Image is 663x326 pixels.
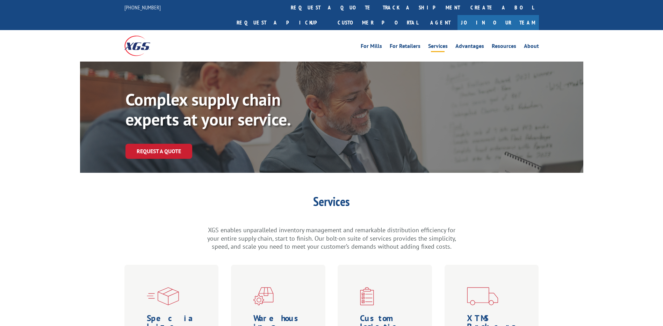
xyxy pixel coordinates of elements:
[231,15,332,30] a: Request a pickup
[492,43,516,51] a: Resources
[147,287,179,305] img: xgs-icon-specialized-ltl-red
[253,287,274,305] img: xgs-icon-warehouseing-cutting-fulfillment-red
[423,15,457,30] a: Agent
[124,4,161,11] a: [PHONE_NUMBER]
[361,43,382,51] a: For Mills
[125,90,335,130] p: Complex supply chain experts at your service.
[390,43,420,51] a: For Retailers
[360,287,374,305] img: xgs-icon-custom-logistics-solutions-red
[457,15,539,30] a: Join Our Team
[125,144,192,159] a: Request a Quote
[467,287,498,305] img: xgs-icon-transportation-forms-red
[428,43,448,51] a: Services
[455,43,484,51] a: Advantages
[524,43,539,51] a: About
[206,226,457,251] p: XGS enables unparalleled inventory management and remarkable distribution efficiency for your ent...
[332,15,423,30] a: Customer Portal
[206,195,457,211] h1: Services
